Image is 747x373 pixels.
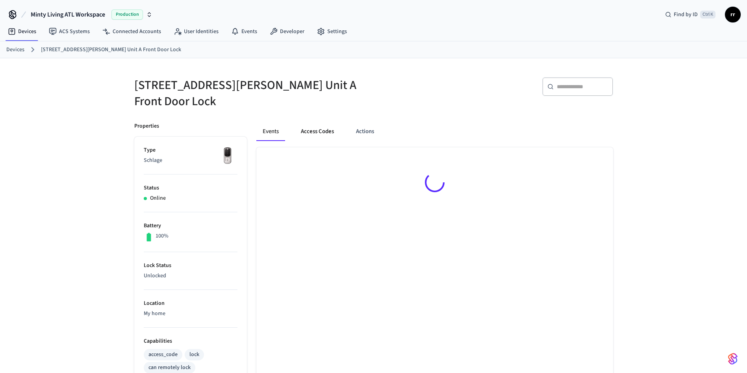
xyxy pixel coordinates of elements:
img: SeamLogoGradient.69752ec5.svg [728,353,738,365]
a: Devices [6,46,24,54]
p: Location [144,299,237,308]
span: Minty Living ATL Workspace [31,10,105,19]
a: Developer [263,24,311,39]
div: Find by IDCtrl K [659,7,722,22]
span: Find by ID [674,11,698,19]
button: Events [256,122,285,141]
img: Yale Assure Touchscreen Wifi Smart Lock, Satin Nickel, Front [218,146,237,166]
button: Actions [350,122,380,141]
span: Ctrl K [700,11,715,19]
div: access_code [148,351,178,359]
p: Battery [144,222,237,230]
a: ACS Systems [43,24,96,39]
button: rr [725,7,741,22]
a: Devices [2,24,43,39]
button: Access Codes [295,122,340,141]
a: Connected Accounts [96,24,167,39]
a: Settings [311,24,353,39]
a: Events [225,24,263,39]
h5: [STREET_ADDRESS][PERSON_NAME] Unit A Front Door Lock [134,77,369,109]
div: ant example [256,122,613,141]
p: Unlocked [144,272,237,280]
p: Status [144,184,237,192]
a: User Identities [167,24,225,39]
p: Type [144,146,237,154]
p: Lock Status [144,262,237,270]
p: Online [150,194,166,202]
span: Production [111,9,143,20]
p: Capabilities [144,337,237,345]
p: 100% [156,232,169,240]
p: Properties [134,122,159,130]
div: can remotely lock [148,364,191,372]
div: lock [189,351,199,359]
a: [STREET_ADDRESS][PERSON_NAME] Unit A Front Door Lock [41,46,181,54]
p: Schlage [144,156,237,165]
p: My home [144,310,237,318]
